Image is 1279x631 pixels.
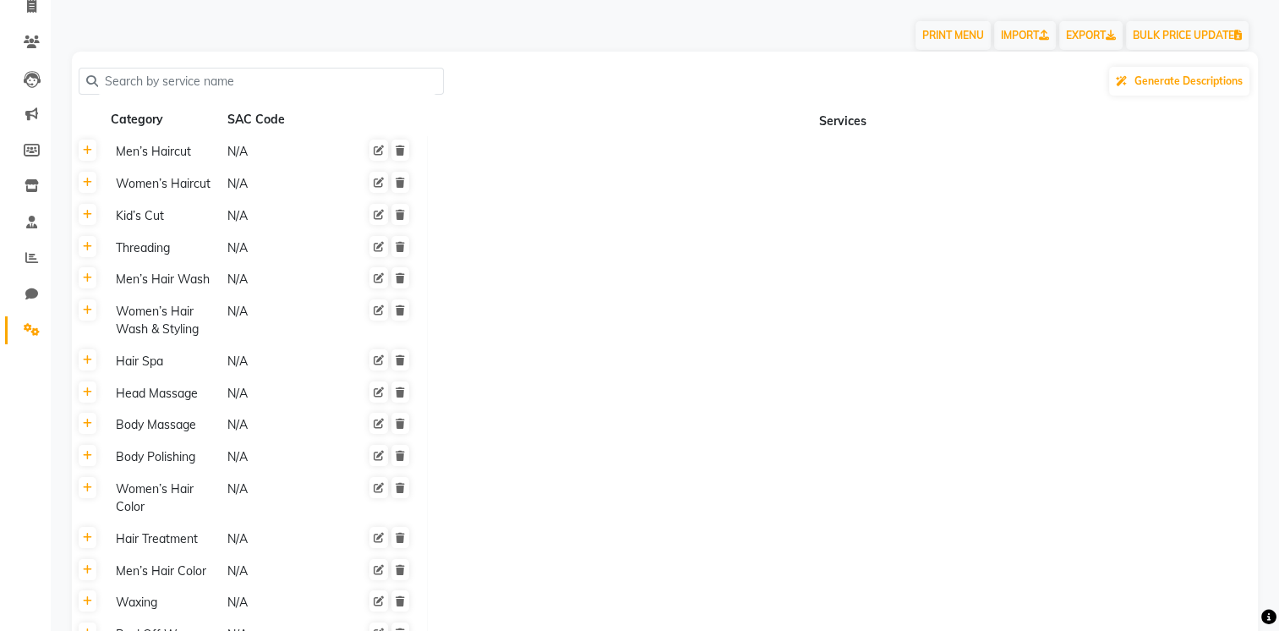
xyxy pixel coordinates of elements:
input: Search by service name [98,69,436,95]
div: N/A [226,269,335,290]
a: IMPORT [994,21,1056,50]
div: N/A [226,561,335,582]
div: Men’s Hair Color [109,561,218,582]
div: SAC Code [226,109,336,130]
div: Waxing [109,592,218,613]
div: Women’s Hair Color [109,479,218,518]
div: N/A [226,238,335,259]
button: Generate Descriptions [1109,67,1249,96]
div: N/A [226,479,335,518]
span: Generate Descriptions [1134,74,1243,87]
div: N/A [226,301,335,340]
div: Men’s Hair Wash [109,269,218,290]
div: N/A [226,447,335,468]
div: Hair Spa [109,351,218,372]
div: Head Massage [109,383,218,404]
div: Body Massage [109,414,218,436]
button: PRINT MENU [916,21,991,50]
div: N/A [226,141,335,162]
div: Women’s Haircut [109,173,218,195]
div: Men’s Haircut [109,141,218,162]
div: Kid’s Cut [109,206,218,227]
div: N/A [226,351,335,372]
div: N/A [226,592,335,613]
button: BULK PRICE UPDATE [1126,21,1249,50]
div: N/A [226,206,335,227]
th: Services [428,104,1258,136]
div: N/A [226,383,335,404]
div: N/A [226,529,335,550]
a: EXPORT [1059,21,1123,50]
div: Category [109,109,219,130]
div: N/A [226,414,335,436]
div: Body Polishing [109,447,218,468]
div: Women’s Hair Wash & Styling [109,301,218,340]
div: Hair Treatment [109,529,218,550]
div: Threading [109,238,218,259]
div: N/A [226,173,335,195]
